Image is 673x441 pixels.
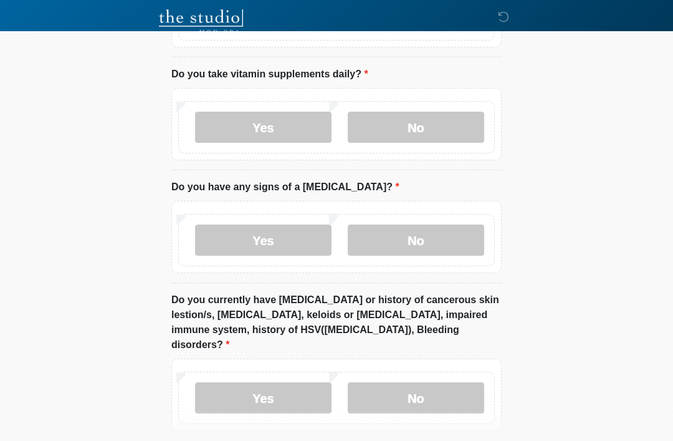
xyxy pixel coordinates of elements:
[195,382,332,414] label: Yes
[195,112,332,143] label: Yes
[348,382,484,414] label: No
[348,112,484,143] label: No
[348,225,484,256] label: No
[195,225,332,256] label: Yes
[171,293,502,352] label: Do you currently have [MEDICAL_DATA] or history of cancerous skin lestion/s, [MEDICAL_DATA], kelo...
[171,180,399,195] label: Do you have any signs of a [MEDICAL_DATA]?
[159,9,243,34] img: The Studio Med Spa Logo
[171,67,368,82] label: Do you take vitamin supplements daily?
